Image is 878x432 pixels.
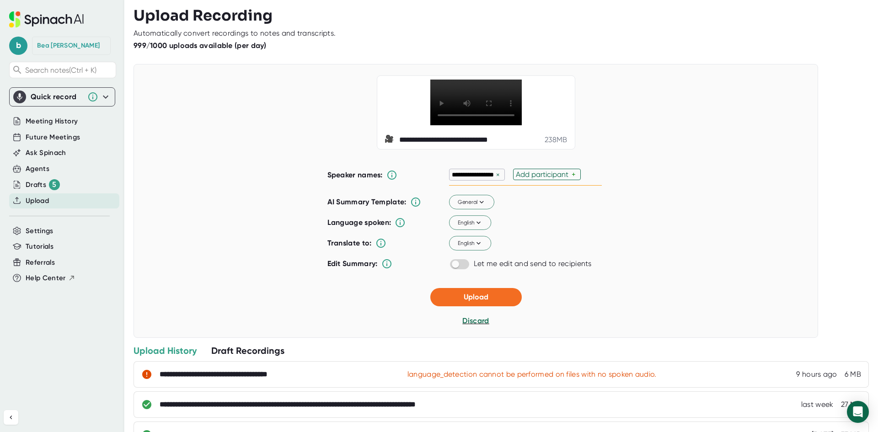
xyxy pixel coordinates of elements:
button: Help Center [26,273,75,283]
div: Add participant [516,170,572,179]
button: Drafts 5 [26,179,60,190]
b: 999/1000 uploads available (per day) [134,41,267,50]
div: Drafts [26,179,60,190]
span: Upload [464,293,488,301]
button: Future Meetings [26,132,80,143]
button: English [449,216,491,230]
b: Translate to: [327,239,372,247]
span: b [9,37,27,55]
div: language_detection cannot be performed on files with no spoken audio. [407,370,657,379]
div: Automatically convert recordings to notes and transcripts. [134,29,336,38]
span: video [385,134,396,145]
button: Settings [26,226,54,236]
b: Language spoken: [327,218,391,227]
span: Help Center [26,273,66,283]
div: Upload History [134,345,197,357]
div: 9/12/2025, 3:41:31 PM [801,400,834,409]
div: 5 [49,179,60,190]
div: 6 MB [845,370,861,379]
div: Quick record [31,92,83,101]
b: Edit Summary: [327,259,378,268]
span: English [457,239,482,247]
b: AI Summary Template: [327,197,407,207]
div: Bea van den Heuvel [37,42,100,50]
div: + [572,170,578,179]
div: Quick record [13,88,111,106]
button: Referrals [26,257,55,268]
button: Upload [26,196,49,206]
button: Collapse sidebar [4,410,18,425]
div: Let me edit and send to recipients [474,259,592,268]
button: Ask Spinach [26,148,66,158]
button: Meeting History [26,116,78,127]
h3: Upload Recording [134,7,869,24]
button: Tutorials [26,241,54,252]
span: General [457,198,486,206]
div: 9/23/2025, 12:46:56 PM [796,370,837,379]
button: General [449,195,494,210]
span: Discard [462,316,489,325]
button: Discard [462,315,489,326]
div: 238 MB [545,135,567,144]
div: Open Intercom Messenger [847,401,869,423]
span: English [457,219,482,227]
div: Draft Recordings [211,345,284,357]
div: 27 MB [841,400,862,409]
button: Agents [26,164,49,174]
span: Search notes (Ctrl + K) [25,66,113,75]
b: Speaker names: [327,171,383,179]
button: English [449,236,491,251]
button: Upload [430,288,522,306]
div: × [494,171,502,179]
